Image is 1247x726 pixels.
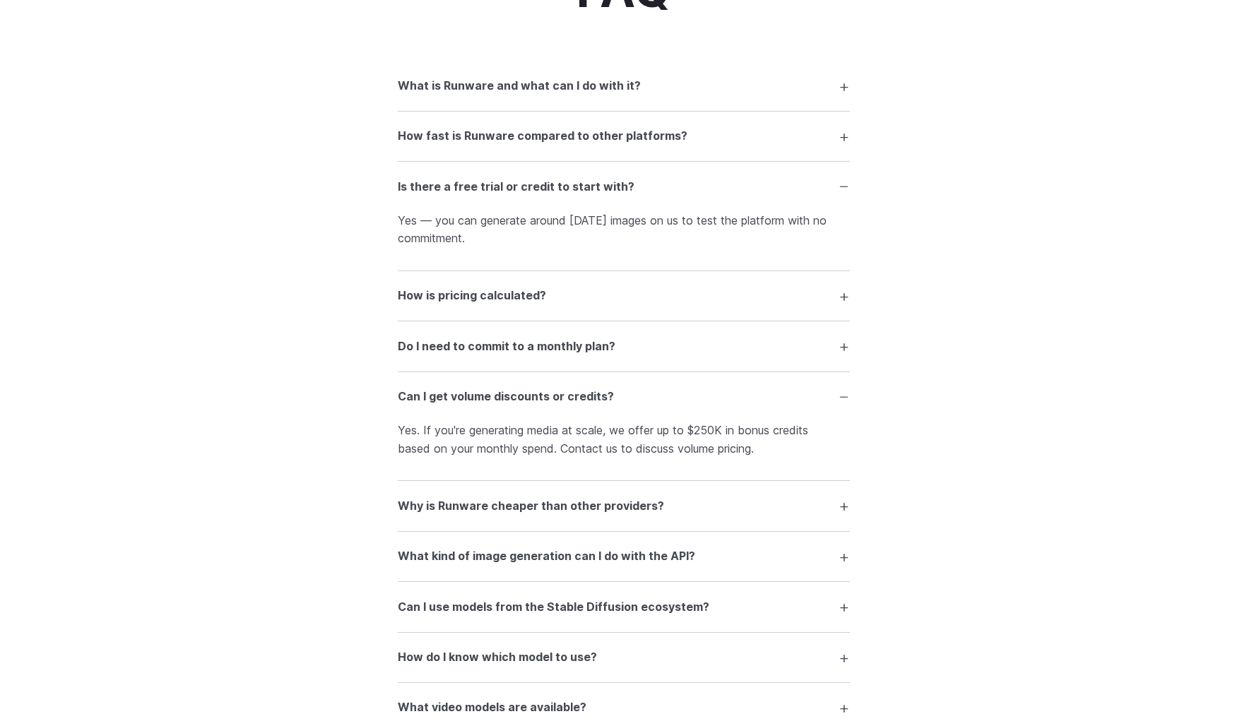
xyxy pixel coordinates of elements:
h3: How do I know which model to use? [398,648,597,667]
h3: Is there a free trial or credit to start with? [398,178,634,196]
h3: What kind of image generation can I do with the API? [398,547,695,566]
h3: How fast is Runware compared to other platforms? [398,127,687,145]
h3: What is Runware and what can I do with it? [398,77,641,95]
summary: How do I know which model to use? [398,644,850,671]
summary: Do I need to commit to a monthly plan? [398,333,850,359]
summary: How fast is Runware compared to other platforms? [398,123,850,150]
summary: How is pricing calculated? [398,282,850,309]
p: Yes. If you're generating media at scale, we offer up to $250K in bonus credits based on your mon... [398,422,850,458]
h3: Can I get volume discounts or credits? [398,388,614,406]
summary: Can I get volume discounts or credits? [398,383,850,410]
summary: Can I use models from the Stable Diffusion ecosystem? [398,593,850,620]
summary: What kind of image generation can I do with the API? [398,543,850,570]
summary: What video models are available? [398,694,850,721]
summary: Why is Runware cheaper than other providers? [398,492,850,519]
h3: How is pricing calculated? [398,287,546,305]
h3: Can I use models from the Stable Diffusion ecosystem? [398,598,709,617]
summary: What is Runware and what can I do with it? [398,73,850,100]
p: Yes — you can generate around [DATE] images on us to test the platform with no commitment. [398,212,850,248]
h3: Do I need to commit to a monthly plan? [398,338,615,356]
h3: Why is Runware cheaper than other providers? [398,497,664,516]
h3: What video models are available? [398,698,586,717]
summary: Is there a free trial or credit to start with? [398,173,850,200]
